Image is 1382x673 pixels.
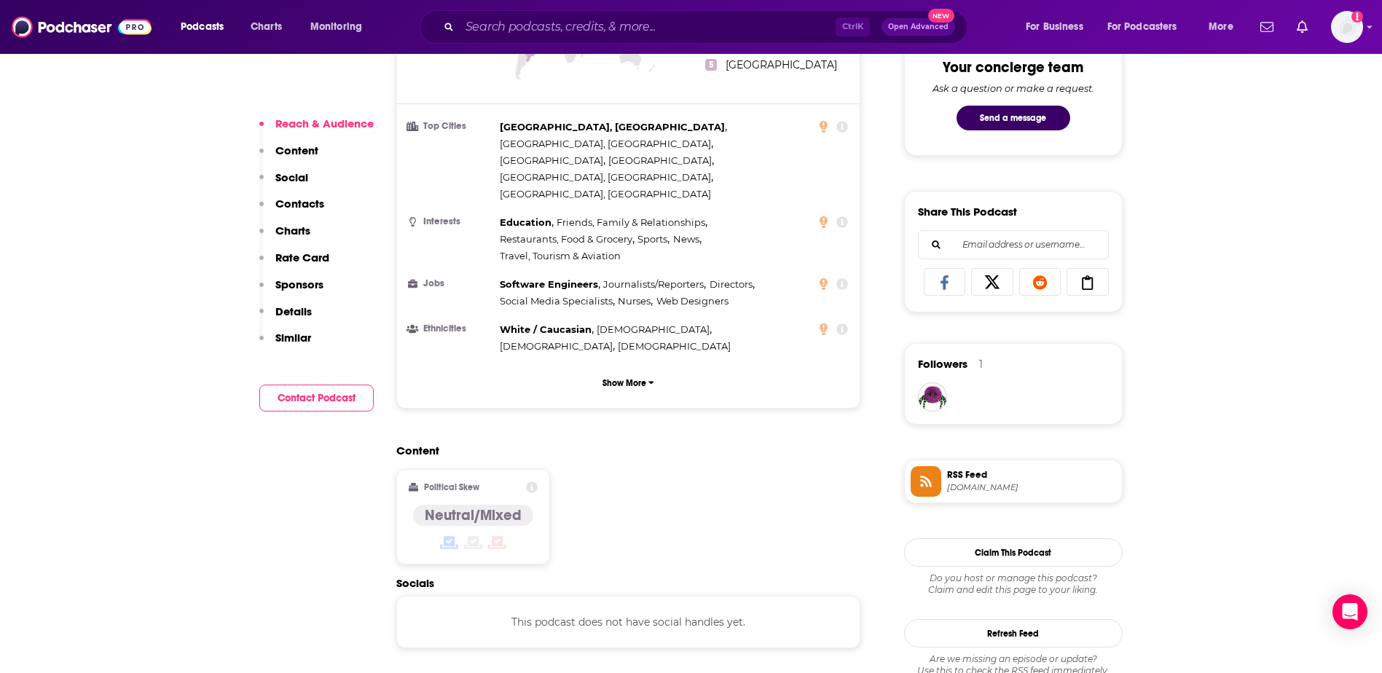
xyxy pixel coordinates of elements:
span: Sports [637,233,667,245]
span: , [500,276,600,293]
button: Details [259,304,312,331]
a: Share on X/Twitter [971,268,1013,296]
a: Charts [241,15,291,39]
button: Content [259,143,318,170]
p: Rate Card [275,251,329,264]
p: Show More [602,378,646,388]
span: Web Designers [656,295,729,307]
span: , [608,152,714,169]
button: open menu [1198,15,1252,39]
button: Sponsors [259,278,323,304]
input: Email address or username... [930,231,1096,259]
span: For Podcasters [1107,17,1177,37]
p: Details [275,304,312,318]
span: 5 [705,59,717,71]
span: Podcasts [181,17,224,37]
span: For Business [1026,17,1083,37]
div: Search followers [918,230,1109,259]
button: open menu [1016,15,1102,39]
span: Friends, Family & Relationships [557,216,705,228]
div: This podcast does not have social handles yet. [396,596,861,648]
span: [GEOGRAPHIC_DATA], [GEOGRAPHIC_DATA] [500,138,711,149]
h2: Political Skew [424,482,479,492]
span: Restaurants, Food & Grocery [500,233,632,245]
div: Search podcasts, credits, & more... [433,10,981,44]
button: Reach & Audience [259,117,374,143]
span: [GEOGRAPHIC_DATA] [726,58,837,71]
a: Share on Facebook [924,268,966,296]
span: Followers [918,357,967,371]
span: Open Advanced [888,23,949,31]
span: , [618,293,653,310]
button: Claim This Podcast [904,538,1123,567]
span: Nurses [618,295,651,307]
h3: Jobs [409,279,494,288]
span: Travel, Tourism & Aviation [500,250,621,261]
span: News [673,233,699,245]
span: Social Media Specialists [500,295,613,307]
a: Show notifications dropdown [1291,15,1314,39]
span: , [557,214,707,231]
span: [DEMOGRAPHIC_DATA] [618,340,731,352]
button: Similar [259,331,311,358]
span: Monitoring [310,17,362,37]
span: , [597,321,712,338]
div: Your concierge team [943,58,1083,76]
span: , [673,231,702,248]
span: RSS Feed [947,468,1116,481]
img: User Profile [1331,11,1363,43]
span: , [500,214,554,231]
span: [DEMOGRAPHIC_DATA] [500,340,613,352]
span: , [500,152,605,169]
span: Journalists/Reporters [603,278,704,290]
button: Open AdvancedNew [882,18,955,36]
h3: Ethnicities [409,324,494,334]
a: Share on Reddit [1019,268,1061,296]
a: Show notifications dropdown [1255,15,1279,39]
input: Search podcasts, credits, & more... [460,15,836,39]
button: Contacts [259,197,324,224]
div: Open Intercom Messenger [1332,594,1367,629]
h4: Neutral/Mixed [425,506,522,524]
span: , [603,276,706,293]
h3: Interests [409,217,494,227]
span: Ctrl K [836,17,870,36]
span: , [500,135,713,152]
div: Claim and edit this page to your liking. [904,572,1123,596]
span: Software Engineers [500,278,598,290]
span: Logged in as WE_Broadcast [1331,11,1363,43]
button: Refresh Feed [904,619,1123,648]
span: More [1209,17,1233,37]
span: , [500,321,594,338]
img: Podchaser - Follow, Share and Rate Podcasts [12,13,152,41]
button: open menu [300,15,381,39]
span: , [500,119,727,135]
span: Education [500,216,551,228]
p: Charts [275,224,310,237]
span: [GEOGRAPHIC_DATA], [GEOGRAPHIC_DATA] [500,188,711,200]
div: Ask a question or make a request. [933,82,1094,94]
p: Sponsors [275,278,323,291]
span: [GEOGRAPHIC_DATA] [608,154,712,166]
a: RSS Feed[DOMAIN_NAME] [911,466,1116,497]
span: , [500,338,615,355]
span: [GEOGRAPHIC_DATA], [GEOGRAPHIC_DATA] [500,121,725,133]
p: Content [275,143,318,157]
img: adonohoe [918,382,947,412]
button: Show More [409,369,849,396]
span: , [500,169,713,186]
span: Charts [251,17,282,37]
span: [GEOGRAPHIC_DATA] [500,154,603,166]
span: Directors [710,278,753,290]
button: open menu [170,15,243,39]
span: Do you host or manage this podcast? [904,572,1123,584]
button: Rate Card [259,251,329,278]
button: Social [259,170,308,197]
p: Similar [275,331,311,345]
h3: Share This Podcast [918,205,1017,219]
span: White / Caucasian [500,323,592,335]
span: , [500,231,635,248]
button: Show profile menu [1331,11,1363,43]
button: Charts [259,224,310,251]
